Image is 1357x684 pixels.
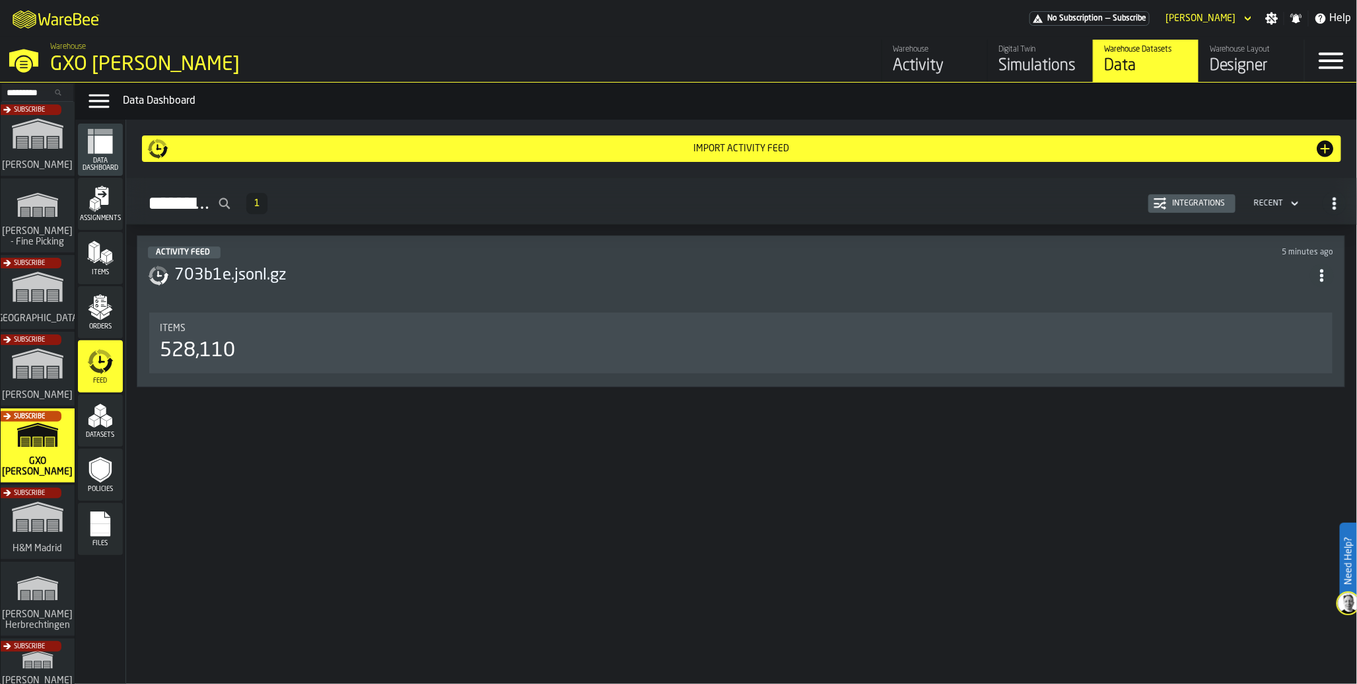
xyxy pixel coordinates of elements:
div: Digital Twin [998,45,1082,54]
span: Items [78,269,123,276]
a: link-to-/wh/i/baca6aa3-d1fc-43c0-a604-2a1c9d5db74d/simulations [987,40,1093,82]
div: Import Activity Feed [168,143,1315,154]
li: menu Policies [78,449,123,502]
a: link-to-/wh/i/f0a6b354-7883-413a-84ff-a65eb9c31f03/simulations [1,562,75,638]
li: menu Assignments [78,178,123,231]
label: button-toggle-Menu [1305,40,1357,82]
div: Activity [893,56,977,77]
li: menu Data Dashboard [78,124,123,176]
div: DropdownMenuValue-Ana Milicic [1166,13,1236,24]
div: Data Dashboard [123,93,1352,109]
div: Integrations [1167,199,1230,208]
li: menu Feed [78,340,123,393]
span: Data Dashboard [78,157,123,172]
a: link-to-/wh/i/baca6aa3-d1fc-43c0-a604-2a1c9d5db74d/feed/ [882,40,987,82]
div: ItemListCard-DashboardItemContainer [137,235,1345,387]
span: Feed [78,377,123,385]
a: link-to-/wh/i/baca6aa3-d1fc-43c0-a604-2a1c9d5db74d/data [1093,40,1199,82]
div: GXO [PERSON_NAME] [50,53,407,77]
span: Policies [78,486,123,493]
span: Subscribe [1113,14,1146,23]
h2: button-Activity Feed [126,178,1357,225]
span: Subscribe [14,336,45,344]
label: Need Help? [1341,524,1356,598]
label: button-toggle-Notifications [1284,12,1308,25]
div: Designer [1210,56,1294,77]
a: link-to-/wh/i/baca6aa3-d1fc-43c0-a604-2a1c9d5db74d/simulations [1,408,75,485]
li: menu Files [78,503,123,556]
span: Assignments [78,215,123,222]
span: Subscribe [14,413,45,420]
span: Orders [78,323,123,330]
span: No Subscription [1047,14,1103,23]
span: Subscribe [14,260,45,267]
span: Subscribe [14,490,45,497]
a: link-to-/wh/i/1653e8cc-126b-480f-9c47-e01e76aa4a88/simulations [1,332,75,408]
div: ButtonLoadMore-Load More-Prev-First-Last [241,193,273,214]
span: Subscribe [14,643,45,650]
a: link-to-/wh/i/48cbecf7-1ea2-4bc9-a439-03d5b66e1a58/simulations [1,178,75,255]
span: — [1105,14,1110,23]
section: card-DataDashboardCard [148,310,1334,376]
div: Title [160,323,1322,334]
div: DropdownMenuValue-Ana Milicic [1160,11,1255,26]
span: 1 [254,199,260,208]
label: button-toggle-Data Menu [81,88,118,114]
label: button-toggle-Settings [1260,12,1284,25]
div: stat-Items [149,313,1333,373]
h3: 703b1e.jsonl.gz [174,265,1310,286]
span: Subscribe [14,106,45,114]
span: Files [78,540,123,547]
li: menu Items [78,232,123,285]
a: link-to-/wh/i/0438fb8c-4a97-4a5b-bcc6-2889b6922db0/simulations [1,485,75,562]
button: button-Integrations [1148,194,1235,213]
div: DropdownMenuValue-4 [1249,196,1302,211]
div: Updated: 9/11/2025, 8:55:12 AM Created: 7/28/2025, 2:37:23 PM [779,248,1334,257]
div: Warehouse Layout [1210,45,1294,54]
a: link-to-/wh/i/b5402f52-ce28-4f27-b3d4-5c6d76174849/simulations [1,255,75,332]
span: Items [160,323,186,334]
div: Warehouse [893,45,977,54]
label: button-toggle-Help [1309,11,1357,26]
li: menu Datasets [78,395,123,447]
span: Help [1330,11,1352,26]
div: Data [1104,56,1188,77]
span: Datasets [78,432,123,439]
div: status-5 2 [148,247,221,258]
div: Warehouse Datasets [1104,45,1188,54]
div: Menu Subscription [1029,11,1150,26]
a: link-to-/wh/i/baca6aa3-d1fc-43c0-a604-2a1c9d5db74d/designer [1199,40,1304,82]
a: link-to-/wh/i/72fe6713-8242-4c3c-8adf-5d67388ea6d5/simulations [1,102,75,178]
button: button-Import Activity Feed [142,135,1341,162]
div: 528,110 [160,339,235,363]
span: Activity Feed [156,248,210,256]
li: menu Orders [78,286,123,339]
a: link-to-/wh/i/baca6aa3-d1fc-43c0-a604-2a1c9d5db74d/pricing/ [1029,11,1150,26]
span: Warehouse [50,42,86,52]
div: Simulations [998,56,1082,77]
div: DropdownMenuValue-4 [1254,199,1283,208]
